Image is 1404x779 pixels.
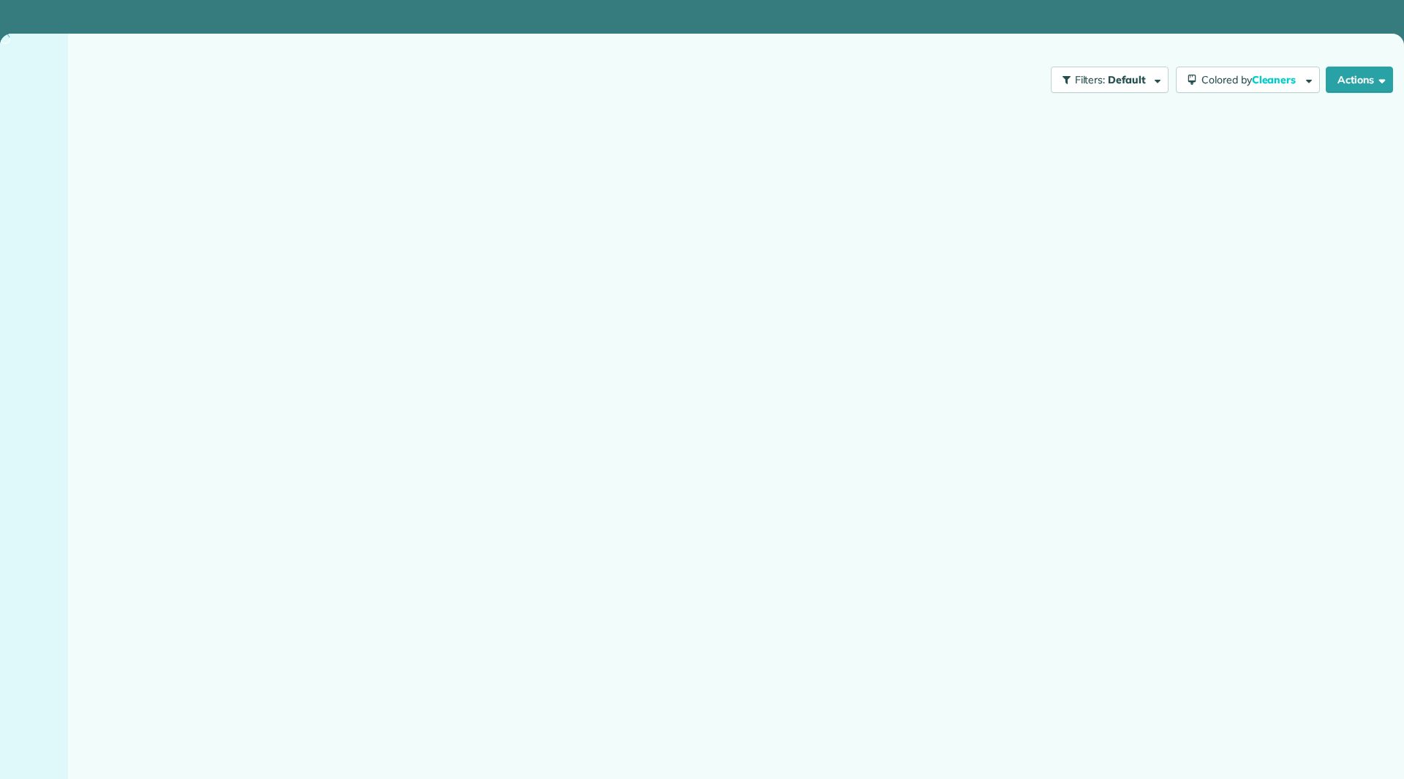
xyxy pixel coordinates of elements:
button: Actions [1326,67,1393,93]
span: Filters: [1075,73,1106,86]
a: Filters: Default [1043,67,1169,93]
span: Cleaners [1252,73,1299,86]
button: Filters: Default [1051,67,1169,93]
span: Default [1108,73,1147,86]
span: Colored by [1201,73,1301,86]
button: Colored byCleaners [1176,67,1320,93]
